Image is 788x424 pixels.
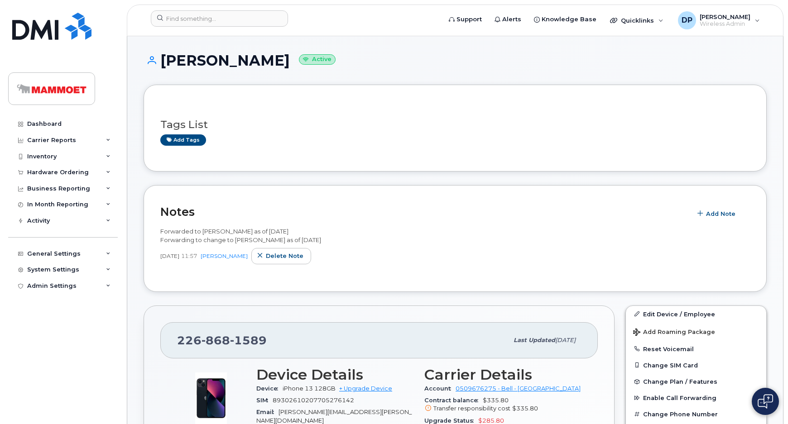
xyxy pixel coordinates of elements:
[514,337,555,343] span: Last updated
[626,306,766,322] a: Edit Device / Employee
[181,252,197,260] span: 11:57
[256,367,413,383] h3: Device Details
[424,385,456,392] span: Account
[339,385,392,392] a: + Upgrade Device
[758,394,773,409] img: Open chat
[706,210,735,218] span: Add Note
[512,405,538,412] span: $335.80
[177,333,267,347] span: 226
[424,367,581,383] h3: Carrier Details
[160,252,179,260] span: [DATE]
[424,417,478,424] span: Upgrade Status
[144,52,767,68] h1: [PERSON_NAME]
[633,329,715,337] span: Add Roaming Package
[456,385,581,392] a: 0509676275 - Bell - [GEOGRAPHIC_DATA]
[160,205,687,219] h2: Notes
[160,134,206,146] a: Add tags
[692,205,743,222] button: Add Note
[626,406,766,422] button: Change Phone Number
[256,409,279,415] span: Email
[626,357,766,373] button: Change SIM Card
[230,333,267,347] span: 1589
[626,322,766,341] button: Add Roaming Package
[299,54,336,65] small: Active
[201,252,248,259] a: [PERSON_NAME]
[424,397,483,404] span: Contract balance
[202,333,230,347] span: 868
[256,409,412,424] span: [PERSON_NAME][EMAIL_ADDRESS][PERSON_NAME][DOMAIN_NAME]
[273,397,354,404] span: 89302610207705276142
[478,417,504,424] span: $285.80
[283,385,336,392] span: iPhone 13 128GB
[160,228,321,243] span: Forwarded to [PERSON_NAME] as of [DATE] Forwarding to change to [PERSON_NAME] as of [DATE]
[251,248,311,264] button: Delete note
[643,378,717,385] span: Change Plan / Features
[160,119,750,130] h3: Tags List
[266,252,303,260] span: Delete note
[626,373,766,390] button: Change Plan / Features
[256,385,283,392] span: Device
[626,341,766,357] button: Reset Voicemail
[626,390,766,406] button: Enable Call Forwarding
[643,395,716,401] span: Enable Call Forwarding
[256,397,273,404] span: SIM
[555,337,576,343] span: [DATE]
[424,397,581,413] span: $335.80
[433,405,510,412] span: Transfer responsibility cost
